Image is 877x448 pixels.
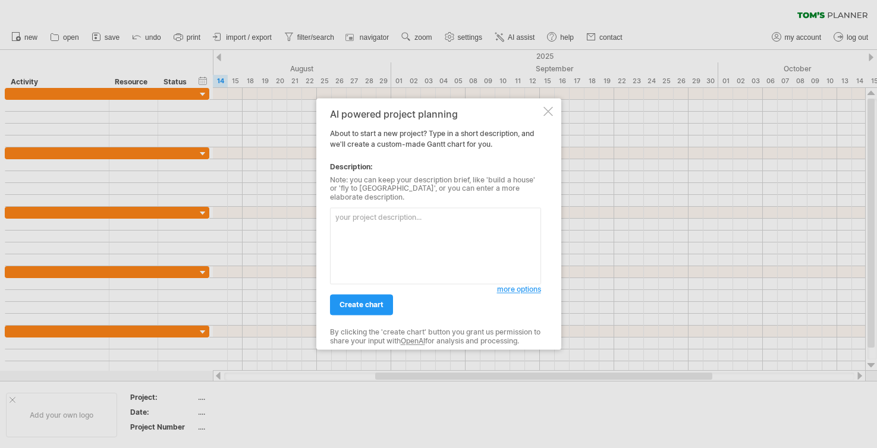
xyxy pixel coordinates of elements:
span: create chart [340,301,384,310]
div: By clicking the 'create chart' button you grant us permission to share your input with for analys... [330,329,541,346]
a: more options [497,285,541,295]
a: create chart [330,295,393,316]
span: more options [497,285,541,294]
div: Note: you can keep your description brief, like 'build a house' or 'fly to [GEOGRAPHIC_DATA]', or... [330,176,541,201]
div: AI powered project planning [330,109,541,119]
a: OpenAI [401,336,425,345]
div: Description: [330,162,541,172]
div: About to start a new project? Type in a short description, and we'll create a custom-made Gantt c... [330,109,541,339]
